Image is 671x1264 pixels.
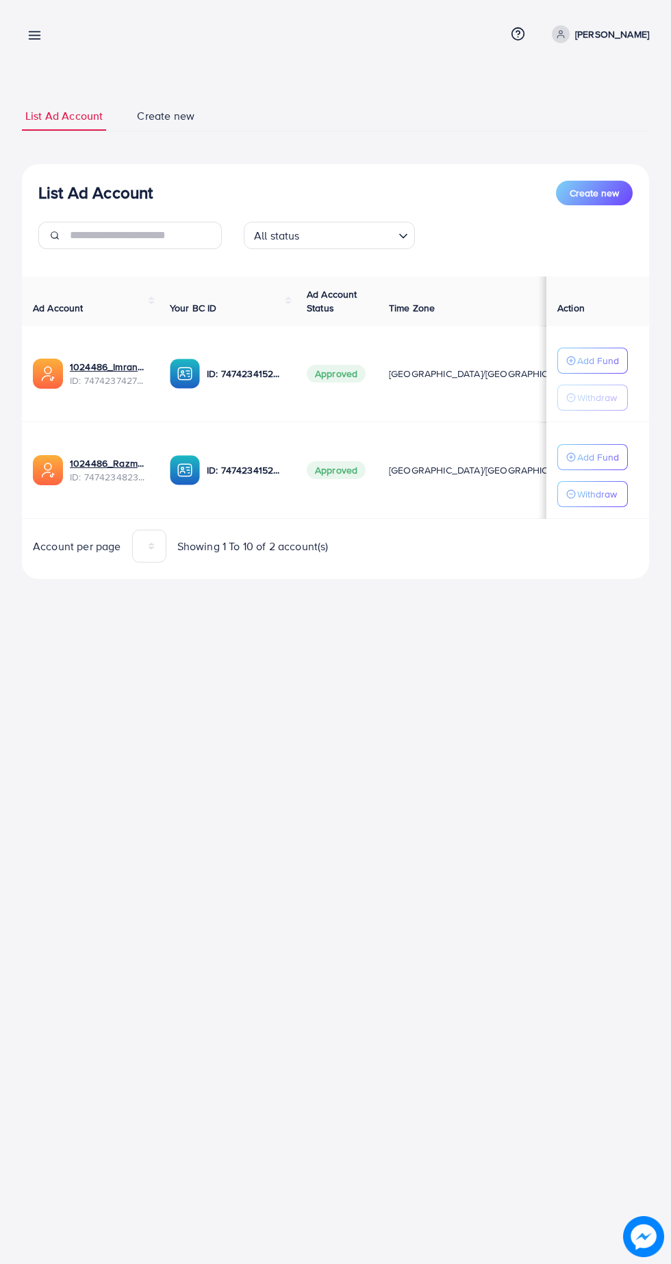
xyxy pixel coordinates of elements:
[557,444,628,470] button: Add Fund
[557,301,585,315] span: Action
[70,360,148,388] div: <span class='underline'>1024486_Imran_1740231528988</span></br>7474237427478233089
[25,108,103,124] span: List Ad Account
[557,481,628,507] button: Withdraw
[557,348,628,374] button: Add Fund
[307,287,357,315] span: Ad Account Status
[307,365,366,383] span: Approved
[623,1216,664,1257] img: image
[575,26,649,42] p: [PERSON_NAME]
[207,365,285,382] p: ID: 7474234152863678481
[389,463,579,477] span: [GEOGRAPHIC_DATA]/[GEOGRAPHIC_DATA]
[70,456,148,485] div: <span class='underline'>1024486_Razman_1740230915595</span></br>7474234823184416769
[251,226,303,246] span: All status
[577,449,619,465] p: Add Fund
[557,385,628,411] button: Withdraw
[70,360,148,374] a: 1024486_Imran_1740231528988
[556,181,633,205] button: Create new
[244,222,415,249] div: Search for option
[304,223,393,246] input: Search for option
[546,25,649,43] a: [PERSON_NAME]
[70,374,148,387] span: ID: 7474237427478233089
[389,367,579,381] span: [GEOGRAPHIC_DATA]/[GEOGRAPHIC_DATA]
[33,359,63,389] img: ic-ads-acc.e4c84228.svg
[577,352,619,369] p: Add Fund
[33,301,84,315] span: Ad Account
[307,461,366,479] span: Approved
[170,455,200,485] img: ic-ba-acc.ded83a64.svg
[207,462,285,478] p: ID: 7474234152863678481
[70,470,148,484] span: ID: 7474234823184416769
[38,183,153,203] h3: List Ad Account
[577,389,617,406] p: Withdraw
[33,539,121,554] span: Account per page
[33,455,63,485] img: ic-ads-acc.e4c84228.svg
[170,301,217,315] span: Your BC ID
[389,301,435,315] span: Time Zone
[570,186,619,200] span: Create new
[170,359,200,389] img: ic-ba-acc.ded83a64.svg
[177,539,329,554] span: Showing 1 To 10 of 2 account(s)
[137,108,194,124] span: Create new
[70,456,148,470] a: 1024486_Razman_1740230915595
[577,486,617,502] p: Withdraw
